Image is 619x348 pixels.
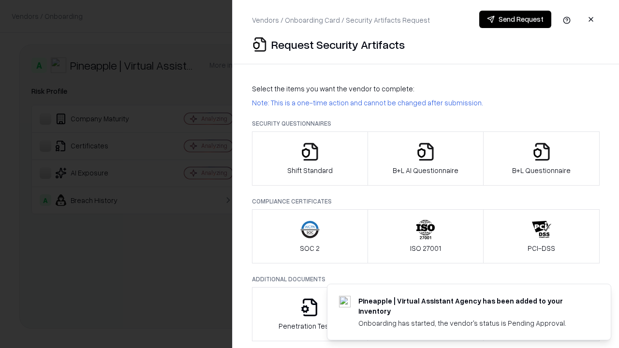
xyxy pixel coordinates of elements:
[252,287,368,341] button: Penetration Testing
[479,11,551,28] button: Send Request
[252,119,600,128] p: Security Questionnaires
[393,165,458,175] p: B+L AI Questionnaire
[368,209,484,263] button: ISO 27001
[252,84,600,94] p: Select the items you want the vendor to complete:
[358,296,588,316] div: Pineapple | Virtual Assistant Agency has been added to your inventory
[300,243,320,253] p: SOC 2
[279,321,341,331] p: Penetration Testing
[368,131,484,186] button: B+L AI Questionnaire
[252,197,600,205] p: Compliance Certificates
[252,209,368,263] button: SOC 2
[339,296,351,307] img: trypineapple.com
[410,243,441,253] p: ISO 27001
[528,243,555,253] p: PCI-DSS
[483,209,600,263] button: PCI-DSS
[252,275,600,283] p: Additional Documents
[271,37,405,52] p: Request Security Artifacts
[252,131,368,186] button: Shift Standard
[483,131,600,186] button: B+L Questionnaire
[512,165,571,175] p: B+L Questionnaire
[252,98,600,108] p: Note: This is a one-time action and cannot be changed after submission.
[287,165,333,175] p: Shift Standard
[252,15,430,25] p: Vendors / Onboarding Card / Security Artifacts Request
[358,318,588,328] div: Onboarding has started, the vendor's status is Pending Approval.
